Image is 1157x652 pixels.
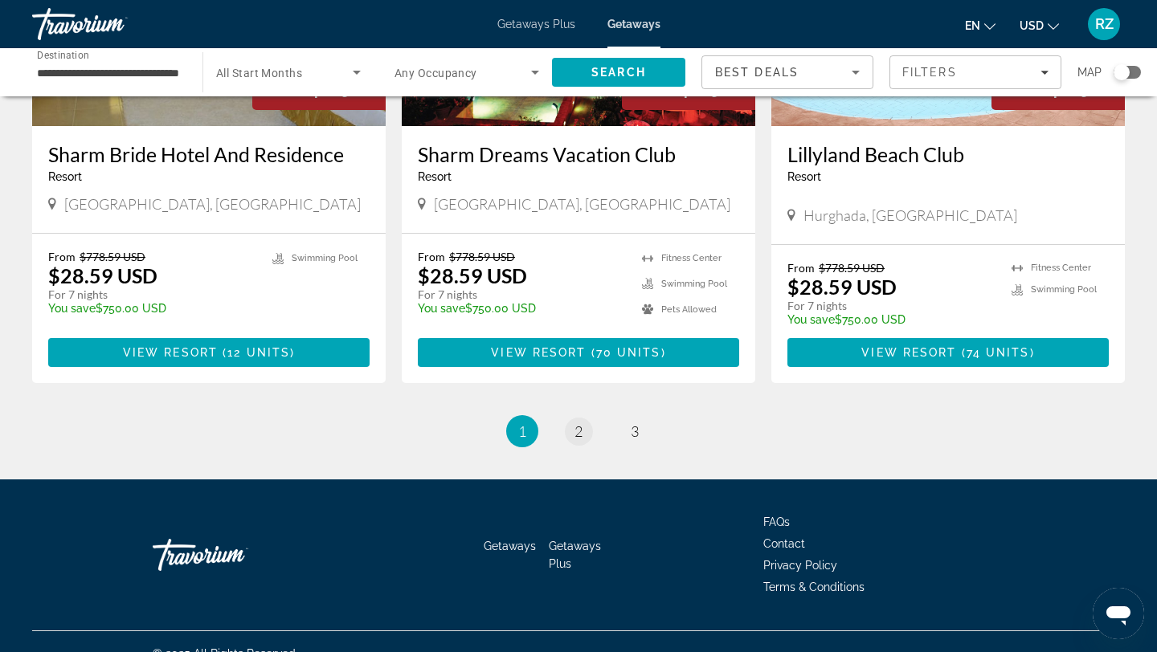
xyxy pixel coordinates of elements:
a: FAQs [763,515,790,528]
p: $750.00 USD [48,302,256,315]
button: View Resort(70 units) [418,338,739,367]
span: en [965,19,980,32]
span: 74 units [967,346,1030,359]
a: Getaways [607,18,660,31]
button: User Menu [1083,7,1125,41]
span: ( ) [956,346,1034,359]
p: $28.59 USD [418,263,527,287]
span: You save [418,302,465,315]
span: Resort [418,170,452,183]
span: RZ [1095,16,1114,32]
span: [GEOGRAPHIC_DATA], [GEOGRAPHIC_DATA] [434,195,730,213]
span: 3 [631,422,639,440]
span: Search [591,66,646,79]
nav: Pagination [32,415,1125,447]
span: USD [1020,19,1044,32]
p: $750.00 USD [418,302,626,315]
span: 12 units [227,346,290,359]
span: ( ) [218,346,295,359]
span: View Resort [861,346,956,359]
span: Pets Allowed [661,304,717,315]
a: Terms & Conditions [763,581,865,593]
span: Best Deals [715,66,799,79]
button: Change language [965,14,996,37]
span: You save [48,302,96,315]
a: Sharm Dreams Vacation Club [418,142,739,166]
p: For 7 nights [418,287,626,302]
span: Resort [48,170,82,183]
span: ( ) [586,346,665,359]
span: You save [787,313,835,326]
span: $778.59 USD [449,250,515,263]
button: Filters [889,55,1061,89]
span: 70 units [596,346,661,359]
span: Any Occupancy [395,67,477,79]
span: Filters [902,66,957,79]
span: Swimming Pool [661,279,727,289]
span: Swimming Pool [1031,284,1097,295]
p: $28.59 USD [48,263,157,287]
span: View Resort [123,346,218,359]
span: Resort [787,170,821,183]
a: Sharm Bride Hotel And Residence [48,142,370,166]
button: Search [552,58,685,87]
button: View Resort(12 units) [48,338,370,367]
span: Fitness Center [661,253,722,263]
p: $750.00 USD [787,313,996,326]
span: Map [1077,61,1102,84]
a: Contact [763,537,805,550]
span: Hurghada, [GEOGRAPHIC_DATA] [803,206,1017,224]
a: Travorium [32,3,193,45]
mat-select: Sort by [715,63,860,82]
span: All Start Months [216,67,302,79]
a: Privacy Policy [763,559,837,572]
span: From [48,250,76,263]
a: Getaways Plus [549,540,601,570]
input: Select destination [37,63,182,83]
span: From [418,250,445,263]
span: From [787,261,815,275]
span: [GEOGRAPHIC_DATA], [GEOGRAPHIC_DATA] [64,195,361,213]
a: Getaways Plus [497,18,575,31]
span: 1 [518,422,526,440]
span: Swimming Pool [292,253,358,263]
span: View Resort [491,346,586,359]
iframe: Button to launch messaging window [1093,588,1144,639]
span: $778.59 USD [80,250,145,263]
span: Destination [37,49,89,60]
span: $778.59 USD [819,261,885,275]
span: 2 [574,422,583,440]
button: Change currency [1020,14,1059,37]
a: Lillyland Beach Club [787,142,1109,166]
p: For 7 nights [48,287,256,302]
p: For 7 nights [787,299,996,313]
p: $28.59 USD [787,275,897,299]
a: Go Home [153,531,313,579]
span: Fitness Center [1031,263,1091,273]
button: View Resort(74 units) [787,338,1109,367]
a: Getaways [484,540,536,552]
